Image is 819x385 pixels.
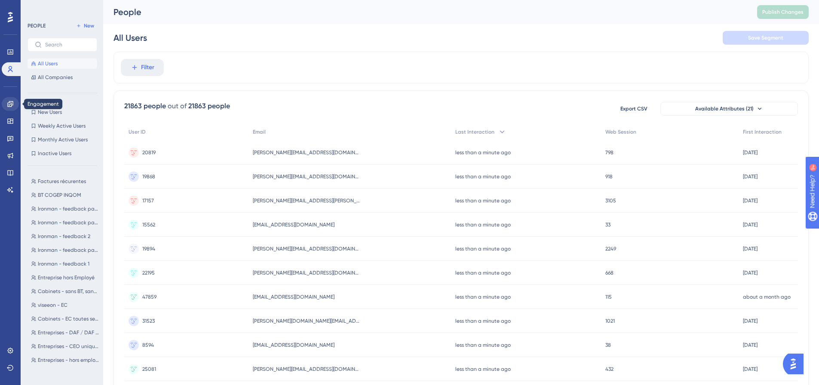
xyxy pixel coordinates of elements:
time: [DATE] [743,246,758,252]
button: Save Segment [723,31,809,45]
span: Web Session [605,128,636,135]
button: New Users [28,107,97,117]
time: less than a minute ago [455,270,511,276]
div: 21863 people [188,101,230,111]
time: [DATE] [743,198,758,204]
span: 17157 [142,197,154,204]
time: less than a minute ago [455,174,511,180]
button: Factures récurentes [28,176,102,186]
div: People [113,6,736,18]
span: [PERSON_NAME][EMAIL_ADDRESS][DOMAIN_NAME] [253,173,360,180]
button: BT COGEP INQOM [28,190,102,200]
span: Email [253,128,266,135]
span: 25081 [142,366,156,373]
span: [EMAIL_ADDRESS][DOMAIN_NAME] [253,342,334,348]
span: 33 [605,221,610,228]
div: PEOPLE [28,22,46,29]
button: Weekly Active Users [28,121,97,131]
span: First Interaction [743,128,782,135]
time: less than a minute ago [455,246,511,252]
button: viseeon - EC [28,300,102,310]
button: Ironman - feedback part 5 [28,245,102,255]
span: BT COGEP INQOM [38,192,81,199]
input: Search [45,42,90,48]
span: 2249 [605,245,616,252]
time: less than a minute ago [455,294,511,300]
button: Entreprises - DAF / DAF lecteurs [28,327,102,338]
span: Cabinets - EC toutes segmentations confondues hors BT [38,315,99,322]
span: Entreprise hors Employé [38,274,95,281]
span: 432 [605,366,613,373]
button: New [73,21,97,31]
time: less than a minute ago [455,318,511,324]
span: [PERSON_NAME][EMAIL_ADDRESS][PERSON_NAME][DOMAIN_NAME] [253,197,360,204]
div: 21863 people [124,101,166,111]
span: Ironman - feedback part 3 [38,219,99,226]
button: Entreprise hors Employé [28,272,102,283]
span: 3105 [605,197,616,204]
span: Available Attributes (21) [695,105,754,112]
button: Ironman - feedback 2 [28,231,102,241]
span: Weekly Active Users [38,122,86,129]
span: Entreprises - DAF / DAF lecteurs [38,329,99,336]
button: Ironman - feedback part 4 [28,204,102,214]
button: Export CSV [612,102,655,116]
time: [DATE] [743,270,758,276]
span: 15562 [142,221,155,228]
span: User ID [129,128,146,135]
button: Inactive Users [28,148,97,159]
span: 31523 [142,318,155,324]
span: 918 [605,173,613,180]
span: Entreprises - hors employés [38,357,99,364]
time: less than a minute ago [455,366,511,372]
span: 668 [605,269,613,276]
span: New [84,22,94,29]
button: Cabinets - sans BT, sans COGEP [28,286,102,296]
span: Entreprises - CEO uniquement [38,343,99,350]
span: 20819 [142,149,156,156]
span: 22195 [142,269,155,276]
span: Last Interaction [455,128,494,135]
span: 38 [605,342,611,348]
div: 9+ [58,4,64,11]
span: 47859 [142,293,156,300]
time: less than a minute ago [455,198,511,204]
time: [DATE] [743,222,758,228]
span: 8594 [142,342,154,348]
time: [DATE] [743,342,758,348]
button: Publish Changes [757,5,809,19]
span: 115 [605,293,612,300]
button: Filter [121,59,164,76]
button: Ironman - feedback 1 [28,259,102,269]
span: All Companies [38,74,73,81]
span: [EMAIL_ADDRESS][DOMAIN_NAME] [253,221,334,228]
button: Ironman - feedback part 3 [28,217,102,228]
span: Monthly Active Users [38,136,88,143]
button: Cabinets - EC toutes segmentations confondues hors BT [28,314,102,324]
button: All Users [28,58,97,69]
button: Entreprises - CEO uniquement [28,341,102,351]
span: 1021 [605,318,615,324]
time: less than a minute ago [455,150,511,156]
span: [PERSON_NAME][DOMAIN_NAME][EMAIL_ADDRESS][DOMAIN_NAME] [253,318,360,324]
span: [PERSON_NAME][EMAIL_ADDRESS][DOMAIN_NAME] [253,269,360,276]
button: Monthly Active Users [28,134,97,145]
span: 798 [605,149,613,156]
span: [PERSON_NAME][EMAIL_ADDRESS][DOMAIN_NAME] [253,149,360,156]
span: 19868 [142,173,155,180]
span: Ironman - feedback part 5 [38,247,99,254]
iframe: UserGuiding AI Assistant Launcher [783,351,809,377]
time: [DATE] [743,150,758,156]
span: Ironman - feedback part 4 [38,205,99,212]
time: about a month ago [743,294,791,300]
span: [EMAIL_ADDRESS][DOMAIN_NAME] [253,293,334,300]
span: Ironman - feedback 2 [38,233,90,240]
time: [DATE] [743,174,758,180]
time: [DATE] [743,366,758,372]
time: less than a minute ago [455,222,511,228]
time: less than a minute ago [455,342,511,348]
button: All Companies [28,72,97,82]
span: [PERSON_NAME][EMAIL_ADDRESS][DOMAIN_NAME] [253,245,360,252]
div: out of [168,101,187,111]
